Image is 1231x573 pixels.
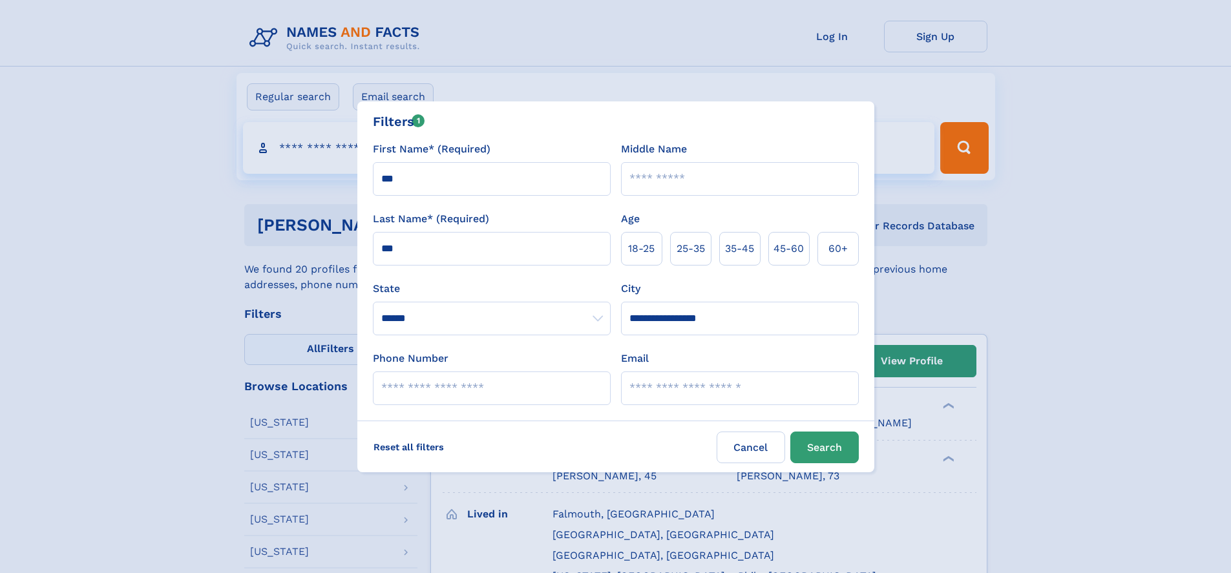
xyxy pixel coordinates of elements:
label: Email [621,351,649,366]
label: Age [621,211,640,227]
div: Filters [373,112,425,131]
button: Search [790,432,859,463]
span: 18‑25 [628,241,655,256]
label: First Name* (Required) [373,141,490,157]
span: 45‑60 [773,241,804,256]
label: City [621,281,640,297]
span: 25‑35 [677,241,705,256]
label: Last Name* (Required) [373,211,489,227]
label: Middle Name [621,141,687,157]
label: State [373,281,611,297]
label: Reset all filters [365,432,452,463]
label: Phone Number [373,351,448,366]
span: 60+ [828,241,848,256]
span: 35‑45 [725,241,754,256]
label: Cancel [717,432,785,463]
